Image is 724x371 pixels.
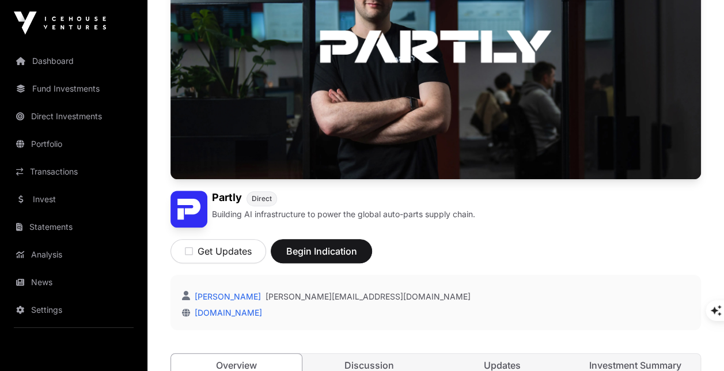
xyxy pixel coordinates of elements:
[9,159,138,184] a: Transactions
[266,291,471,302] a: [PERSON_NAME][EMAIL_ADDRESS][DOMAIN_NAME]
[170,239,266,263] button: Get Updates
[14,12,106,35] img: Icehouse Ventures Logo
[9,104,138,129] a: Direct Investments
[271,251,372,262] a: Begin Indication
[666,316,724,371] iframe: Chat Widget
[9,270,138,295] a: News
[192,291,261,301] a: [PERSON_NAME]
[9,131,138,157] a: Portfolio
[9,297,138,323] a: Settings
[170,191,207,228] img: Partly
[212,191,242,206] h1: Partly
[9,242,138,267] a: Analysis
[285,244,358,258] span: Begin Indication
[271,239,372,263] button: Begin Indication
[9,214,138,240] a: Statements
[190,308,262,317] a: [DOMAIN_NAME]
[9,48,138,74] a: Dashboard
[252,194,272,203] span: Direct
[9,76,138,101] a: Fund Investments
[9,187,138,212] a: Invest
[212,209,475,220] p: Building AI infrastructure to power the global auto-parts supply chain.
